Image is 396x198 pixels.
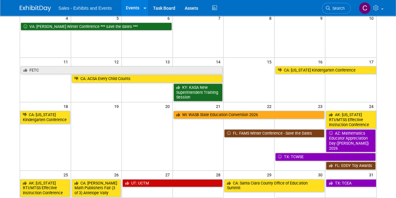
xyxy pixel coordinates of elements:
[20,5,51,12] img: ExhibitDay
[322,3,351,14] a: Search
[59,6,112,11] span: Sales - Exhibits and Events
[266,102,274,110] span: 22
[122,179,223,187] a: UT: UCTM
[72,179,121,197] a: CA: [PERSON_NAME] Math Publishers Fair (3 of 3) Antelope Vally
[275,66,376,74] a: CA: [US_STATE] Kindergarten Conference
[72,75,223,83] a: CA: ACSA Every Child Counts
[326,129,375,152] a: AZ: Mathematics Educator Appreciation Day ([PERSON_NAME]) 2026
[114,58,121,66] span: 12
[326,111,376,129] a: AK: [US_STATE] RTI/MTSS Effective Instruction Conference
[165,102,172,110] span: 20
[63,102,71,110] span: 18
[317,58,325,66] span: 16
[215,58,223,66] span: 14
[20,179,70,197] a: AK: [US_STATE] RTI/MTSS Effective Instruction Conference
[63,171,71,179] span: 25
[173,83,223,101] a: KY: KASA New Superintendent Training Session
[224,179,324,192] a: CA: Santa Clara County Office of Education Summit
[215,171,223,179] span: 28
[114,102,121,110] span: 19
[63,58,71,66] span: 11
[218,14,223,22] span: 7
[368,14,376,22] span: 10
[21,66,223,74] a: FETC
[368,171,376,179] span: 31
[368,58,376,66] span: 17
[21,23,172,31] a: VA: [PERSON_NAME] Winter Conference *** save the dates ***
[173,111,325,119] a: WI: WASB State Education Convention 2026
[165,58,172,66] span: 13
[165,171,172,179] span: 27
[266,58,274,66] span: 15
[326,179,376,187] a: TX: TCEA
[326,162,375,170] a: FL: EDDY Toy Awards
[215,102,223,110] span: 21
[275,153,376,161] a: TX: TCWSE
[359,2,371,14] img: Christine Lurz
[167,14,172,22] span: 6
[269,14,274,22] span: 8
[317,102,325,110] span: 23
[116,14,121,22] span: 5
[224,129,324,137] a: FL: FAMS Winter Conference - Save the Dates
[317,171,325,179] span: 30
[330,6,345,11] span: Search
[319,14,325,22] span: 9
[368,102,376,110] span: 24
[266,171,274,179] span: 29
[20,111,70,124] a: CA: [US_STATE] Kindergarten Conference
[65,14,71,22] span: 4
[114,171,121,179] span: 26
